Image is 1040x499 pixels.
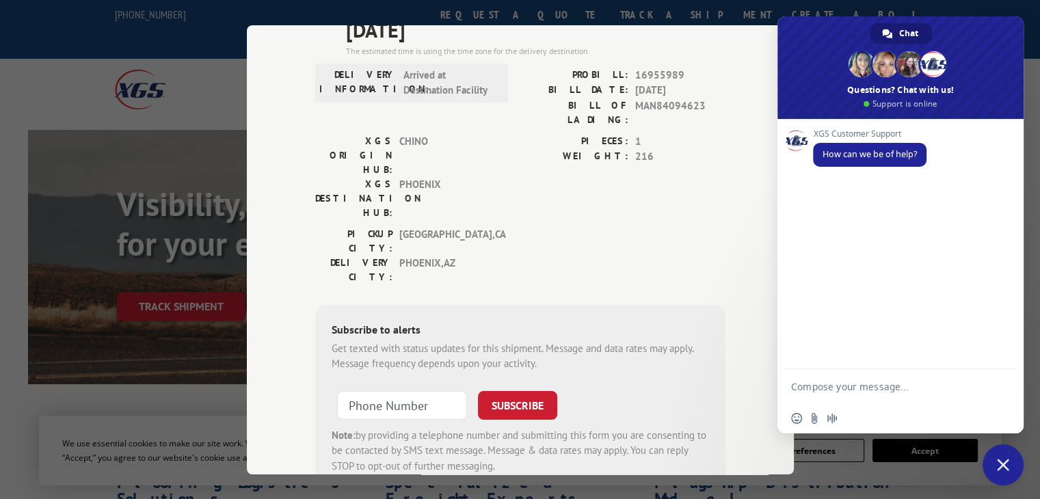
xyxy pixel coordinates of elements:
span: CHINO [399,133,492,176]
label: BILL OF LADING: [520,98,628,126]
span: How can we be of help? [823,148,917,160]
label: XGS ORIGIN HUB: [315,133,392,176]
label: XGS DESTINATION HUB: [315,176,392,219]
span: MAN84094623 [635,98,725,126]
span: 1 [635,133,725,149]
label: DELIVERY INFORMATION: [319,67,397,98]
span: 16955989 [635,67,725,83]
span: Arrived at Destination Facility [403,67,496,98]
span: [DATE] [346,14,725,44]
div: by providing a telephone number and submitting this form you are consenting to be contacted by SM... [332,427,709,474]
span: Audio message [827,413,838,424]
strong: Note: [332,428,356,441]
div: The estimated time is using the time zone for the delivery destination. [346,44,725,57]
button: SUBSCRIBE [478,390,557,419]
span: 216 [635,149,725,165]
span: [DATE] [635,83,725,98]
label: BILL DATE: [520,83,628,98]
label: PROBILL: [520,67,628,83]
span: XGS Customer Support [813,129,926,139]
span: Insert an emoji [791,413,802,424]
textarea: Compose your message... [791,369,983,403]
div: Get texted with status updates for this shipment. Message and data rates may apply. Message frequ... [332,340,709,371]
span: [GEOGRAPHIC_DATA] , CA [399,226,492,255]
label: PIECES: [520,133,628,149]
span: PHOENIX , AZ [399,255,492,284]
input: Phone Number [337,390,467,419]
span: PHOENIX [399,176,492,219]
label: WEIGHT: [520,149,628,165]
a: Close chat [983,444,1024,485]
span: Send a file [809,413,820,424]
label: DELIVERY CITY: [315,255,392,284]
a: Chat [870,23,932,44]
label: PICKUP CITY: [315,226,392,255]
span: Chat [899,23,918,44]
div: Subscribe to alerts [332,321,709,340]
